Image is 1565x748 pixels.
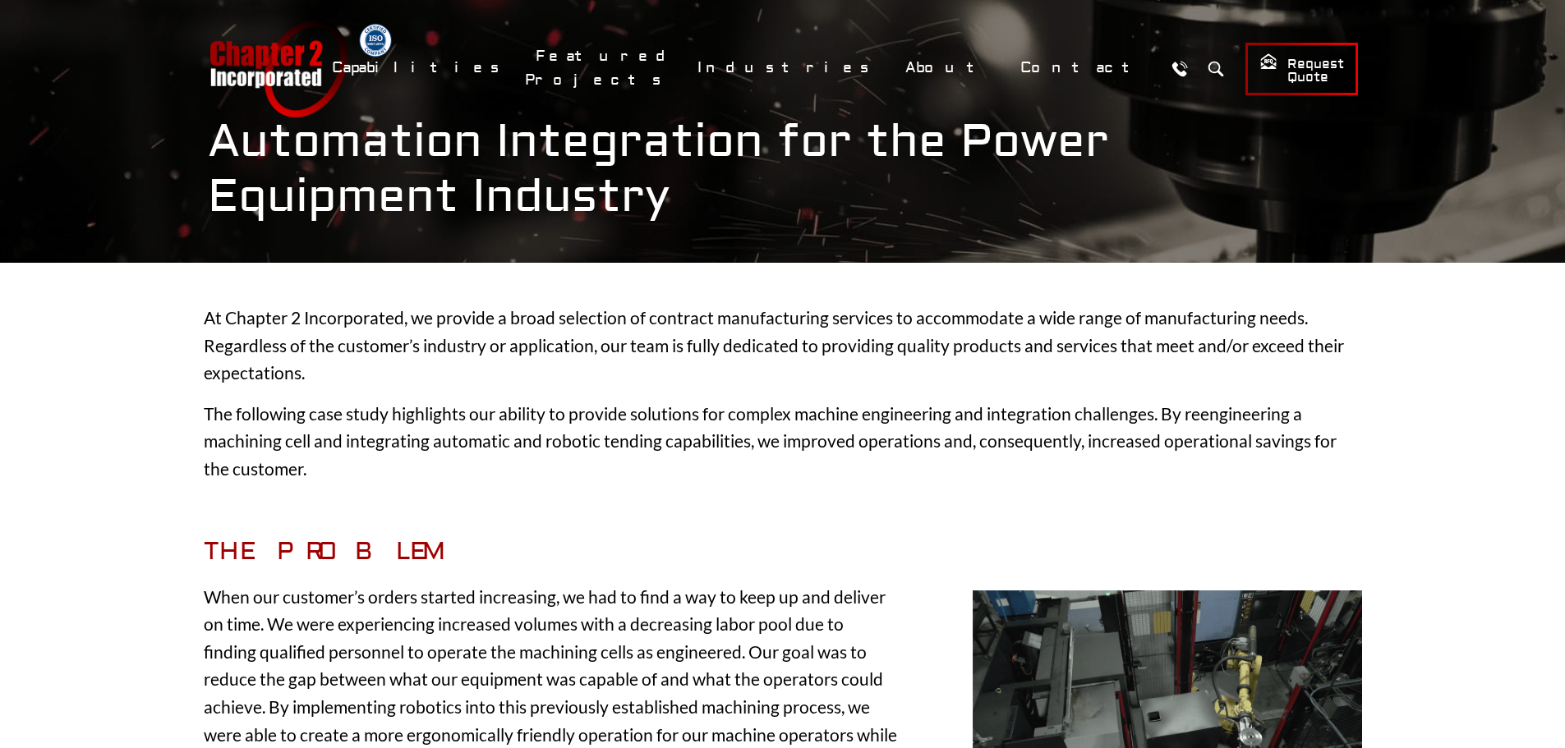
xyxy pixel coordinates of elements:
a: Request Quote [1245,43,1358,95]
span: Request Quote [1259,53,1344,86]
a: Chapter 2 Incorporated [208,20,348,117]
h3: The Problem [204,537,899,567]
a: Call Us [1165,53,1195,84]
p: The following case study highlights our ability to provide solutions for complex machine engineer... [204,400,1362,483]
a: Industries [687,50,886,85]
a: Capabilities [321,50,517,85]
p: At Chapter 2 Incorporated, we provide a broad selection of contract manufacturing services to acc... [204,304,1362,387]
a: Contact [1010,50,1157,85]
a: About [895,50,1001,85]
button: Search [1201,53,1231,84]
h1: Automation Integration for the Power Equipment Industry [208,114,1358,224]
a: Featured Projects [525,39,679,98]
